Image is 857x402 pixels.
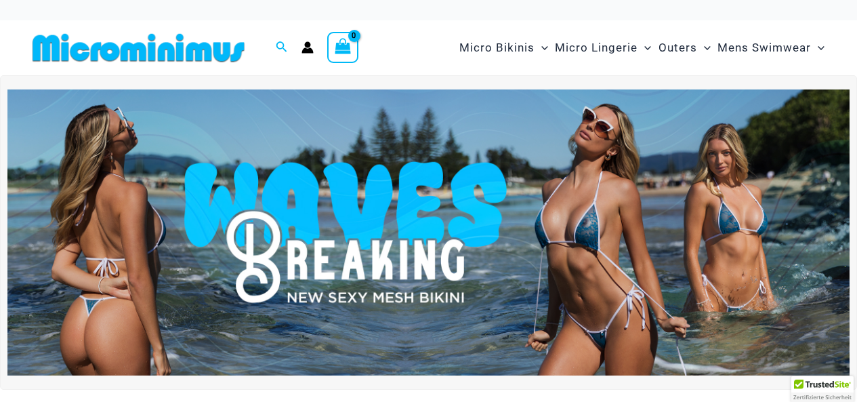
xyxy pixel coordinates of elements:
span: Outers [659,31,697,65]
a: Micro BikinisMenu ToggleMenu Toggle [456,27,551,68]
span: Menu Toggle [697,31,711,65]
span: Menu Toggle [811,31,824,65]
a: Micro LingerieMenu ToggleMenu Toggle [551,27,654,68]
a: Search icon link [276,39,288,56]
span: Micro Bikinis [459,31,535,65]
span: Menu Toggle [637,31,651,65]
a: View Shopping Cart, empty [327,32,358,63]
span: Micro Lingerie [555,31,637,65]
span: Mens Swimwear [717,31,811,65]
nav: Site Navigation [454,25,830,71]
a: OutersMenu ToggleMenu Toggle [655,27,714,68]
img: Waves Breaking Ocean Bikini Pack [7,89,850,376]
a: Account icon link [301,41,314,54]
span: Menu Toggle [535,31,548,65]
a: Mens SwimwearMenu ToggleMenu Toggle [714,27,828,68]
img: MM SHOP LOGO FLAT [27,33,250,63]
div: TrustedSite Certified [791,376,854,402]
